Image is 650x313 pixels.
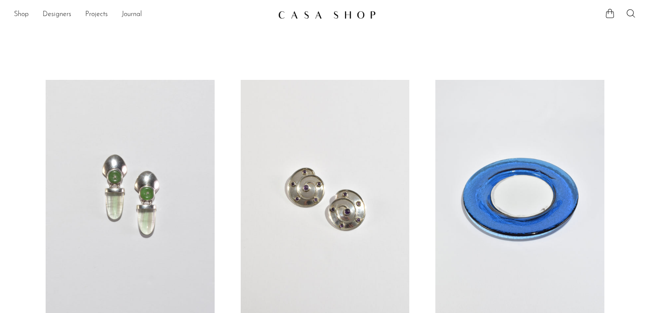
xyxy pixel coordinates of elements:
ul: NEW HEADER MENU [14,7,271,22]
a: Journal [122,9,142,20]
a: Designers [43,9,71,20]
nav: Desktop navigation [14,7,271,22]
a: Projects [85,9,108,20]
a: Shop [14,9,29,20]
